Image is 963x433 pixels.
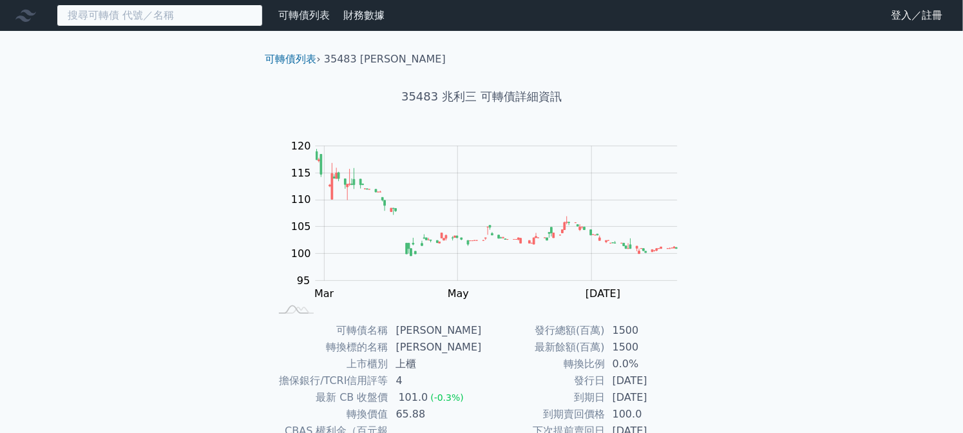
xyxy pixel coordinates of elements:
[396,389,431,406] div: 101.0
[278,9,330,21] a: 可轉債列表
[482,406,605,423] td: 到期賣回價格
[388,372,482,389] td: 4
[482,389,605,406] td: 到期日
[57,5,263,26] input: 搜尋可轉債 代號／名稱
[271,356,388,372] td: 上市櫃別
[448,287,469,300] tspan: May
[324,52,446,67] li: 35483 [PERSON_NAME]
[605,322,693,339] td: 1500
[255,88,709,106] h1: 35483 兆利三 可轉債詳細資訊
[482,339,605,356] td: 最新餘額(百萬)
[388,339,482,356] td: [PERSON_NAME]
[265,53,317,65] a: 可轉債列表
[482,356,605,372] td: 轉換比例
[881,5,953,26] a: 登入／註冊
[605,339,693,356] td: 1500
[343,9,385,21] a: 財務數據
[291,140,311,152] tspan: 120
[388,322,482,339] td: [PERSON_NAME]
[271,406,388,423] td: 轉換價值
[271,389,388,406] td: 最新 CB 收盤價
[482,372,605,389] td: 發行日
[430,392,464,403] span: (-0.3%)
[285,140,697,300] g: Chart
[271,339,388,356] td: 轉換標的名稱
[291,193,311,206] tspan: 110
[291,247,311,260] tspan: 100
[586,287,620,300] tspan: [DATE]
[271,372,388,389] td: 擔保銀行/TCRI信用評等
[291,220,311,233] tspan: 105
[297,274,310,287] tspan: 95
[271,322,388,339] td: 可轉債名稱
[482,322,605,339] td: 發行總額(百萬)
[314,287,334,300] tspan: Mar
[605,389,693,406] td: [DATE]
[605,356,693,372] td: 0.0%
[605,372,693,389] td: [DATE]
[291,167,311,179] tspan: 115
[388,406,482,423] td: 65.88
[265,52,321,67] li: ›
[388,356,482,372] td: 上櫃
[605,406,693,423] td: 100.0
